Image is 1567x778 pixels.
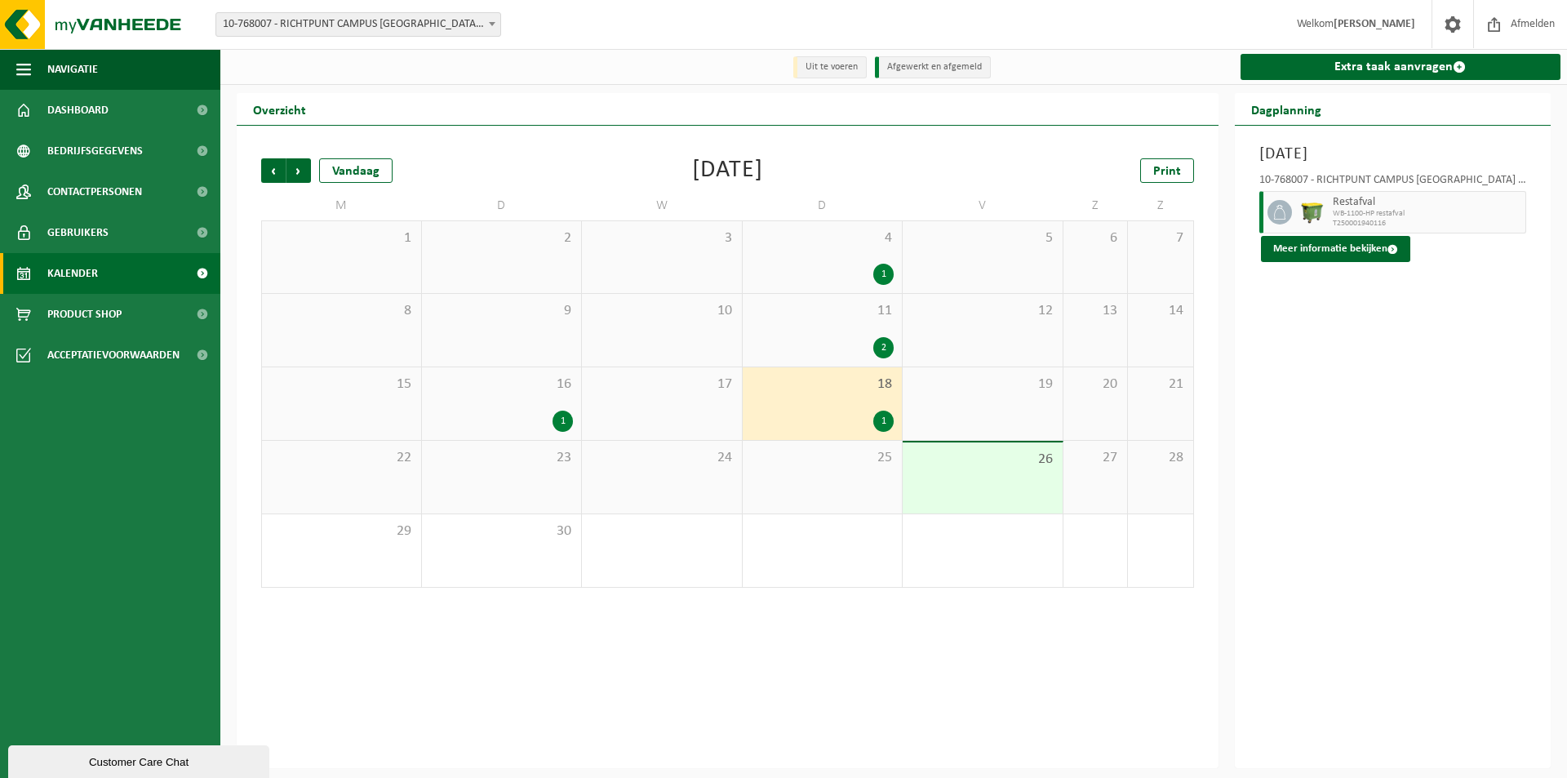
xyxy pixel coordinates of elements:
span: Product Shop [47,294,122,335]
span: 7 [1136,229,1184,247]
span: 14 [1136,302,1184,320]
span: 26 [911,451,1054,469]
div: [DATE] [692,158,763,183]
h2: Overzicht [237,93,322,125]
span: 21 [1136,376,1184,393]
span: 18 [751,376,894,393]
span: 20 [1072,376,1120,393]
span: 1 [270,229,413,247]
span: 3 [590,229,734,247]
li: Afgewerkt en afgemeld [875,56,991,78]
td: Z [1063,191,1129,220]
span: 17 [590,376,734,393]
span: 29 [270,522,413,540]
strong: [PERSON_NAME] [1334,18,1415,30]
span: 30 [430,522,574,540]
span: WB-1100-HP restafval [1333,209,1522,219]
span: 5 [911,229,1054,247]
span: 25 [751,449,894,467]
span: 12 [911,302,1054,320]
iframe: chat widget [8,742,273,778]
div: Vandaag [319,158,393,183]
span: 9 [430,302,574,320]
div: 2 [873,337,894,358]
span: Bedrijfsgegevens [47,131,143,171]
span: 15 [270,376,413,393]
div: 1 [553,411,573,432]
span: T250001940116 [1333,219,1522,229]
span: 6 [1072,229,1120,247]
span: 22 [270,449,413,467]
td: D [422,191,583,220]
div: 1 [873,411,894,432]
td: D [743,191,903,220]
h2: Dagplanning [1235,93,1338,125]
span: 8 [270,302,413,320]
span: 10-768007 - RICHTPUNT CAMPUS OUDENAARDE - OUDENAARDE [216,13,500,36]
span: 23 [430,449,574,467]
span: 16 [430,376,574,393]
td: W [582,191,743,220]
li: Uit te voeren [793,56,867,78]
img: WB-1100-HPE-GN-50 [1300,200,1325,225]
span: Kalender [47,253,98,294]
span: Navigatie [47,49,98,90]
span: Gebruikers [47,212,109,253]
div: 10-768007 - RICHTPUNT CAMPUS [GEOGRAPHIC_DATA] - [GEOGRAPHIC_DATA] [1259,175,1527,191]
span: Print [1153,165,1181,178]
span: Vorige [261,158,286,183]
span: 10-768007 - RICHTPUNT CAMPUS OUDENAARDE - OUDENAARDE [215,12,501,37]
a: Print [1140,158,1194,183]
span: 2 [430,229,574,247]
span: 4 [751,229,894,247]
span: Volgende [286,158,311,183]
span: 19 [911,376,1054,393]
span: 28 [1136,449,1184,467]
span: 13 [1072,302,1120,320]
h3: [DATE] [1259,142,1527,167]
button: Meer informatie bekijken [1261,236,1410,262]
div: 1 [873,264,894,285]
td: M [261,191,422,220]
span: Contactpersonen [47,171,142,212]
span: Dashboard [47,90,109,131]
td: V [903,191,1063,220]
span: Acceptatievoorwaarden [47,335,180,376]
td: Z [1128,191,1193,220]
span: 10 [590,302,734,320]
span: 11 [751,302,894,320]
span: 24 [590,449,734,467]
span: 27 [1072,449,1120,467]
a: Extra taak aanvragen [1241,54,1561,80]
span: Restafval [1333,196,1522,209]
